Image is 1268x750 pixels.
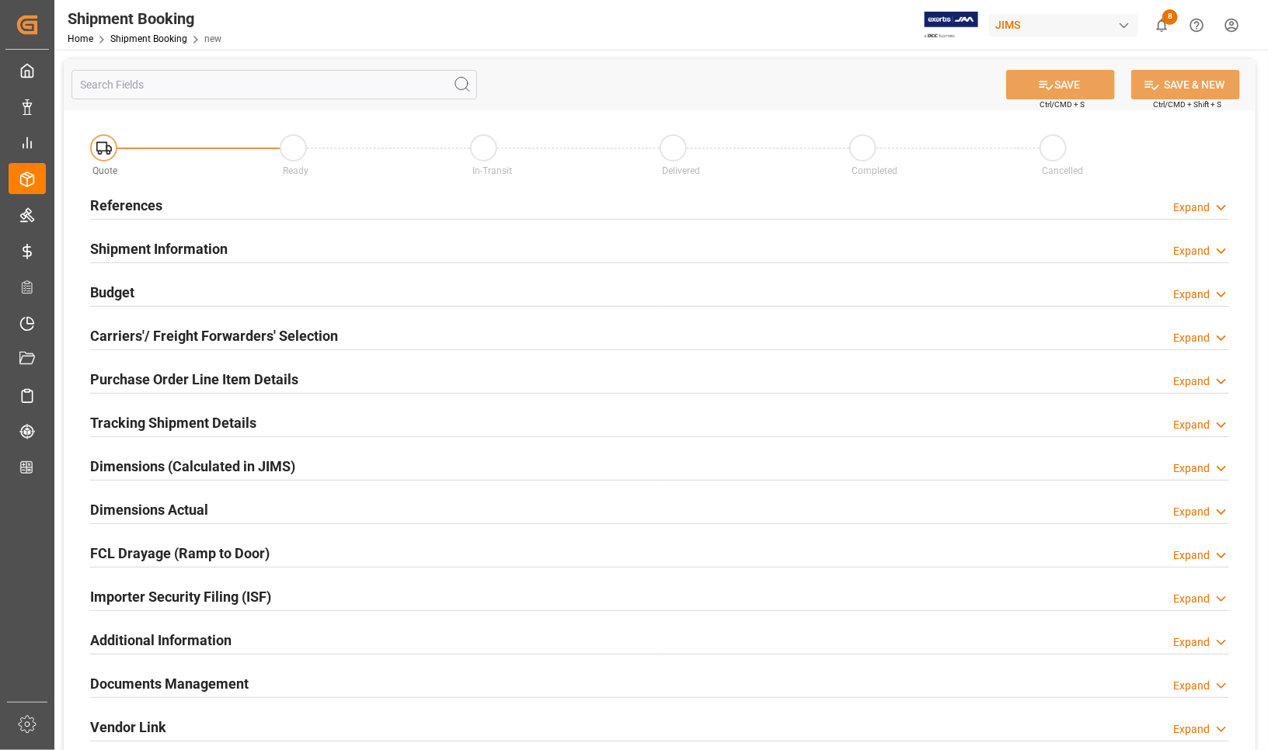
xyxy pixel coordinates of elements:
[1173,200,1210,216] div: Expand
[90,499,208,520] h2: Dimensions Actual
[68,7,221,30] div: Shipment Booking
[90,412,256,433] h2: Tracking Shipment Details
[1173,417,1210,433] div: Expand
[1144,8,1179,43] button: show 8 new notifications
[1173,373,1210,390] div: Expand
[90,369,298,390] h2: Purchase Order Line Item Details
[283,165,308,176] span: Ready
[90,543,270,564] h2: FCL Drayage (Ramp to Door)
[1173,286,1210,303] div: Expand
[71,70,477,99] input: Search Fields
[1173,243,1210,259] div: Expand
[989,10,1144,40] button: JIMS
[90,238,228,259] h2: Shipment Information
[90,630,232,651] h2: Additional Information
[925,12,978,39] img: Exertis%20JAM%20-%20Email%20Logo.jpg_1722504956.jpg
[90,673,249,694] h2: Documents Management
[1162,9,1178,25] span: 8
[662,165,700,176] span: Delivered
[1006,70,1115,99] button: SAVE
[68,33,93,44] a: Home
[1173,547,1210,564] div: Expand
[1179,8,1214,43] button: Help Center
[90,195,162,216] h2: References
[1173,634,1210,651] div: Expand
[110,33,187,44] a: Shipment Booking
[1173,330,1210,346] div: Expand
[93,165,118,176] span: Quote
[1131,70,1240,99] button: SAVE & NEW
[90,325,338,346] h2: Carriers'/ Freight Forwarders' Selection
[90,282,134,303] h2: Budget
[989,14,1138,36] div: JIMS
[1173,460,1210,477] div: Expand
[1042,165,1083,176] span: Cancelled
[1173,591,1210,607] div: Expand
[90,456,295,477] h2: Dimensions (Calculated in JIMS)
[90,717,166,738] h2: Vendor Link
[1173,504,1210,520] div: Expand
[1173,678,1210,694] div: Expand
[852,165,898,176] span: Completed
[1173,721,1210,738] div: Expand
[472,165,512,176] span: In-Transit
[1040,99,1085,110] span: Ctrl/CMD + S
[90,586,271,607] h2: Importer Security Filing (ISF)
[1153,99,1221,110] span: Ctrl/CMD + Shift + S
